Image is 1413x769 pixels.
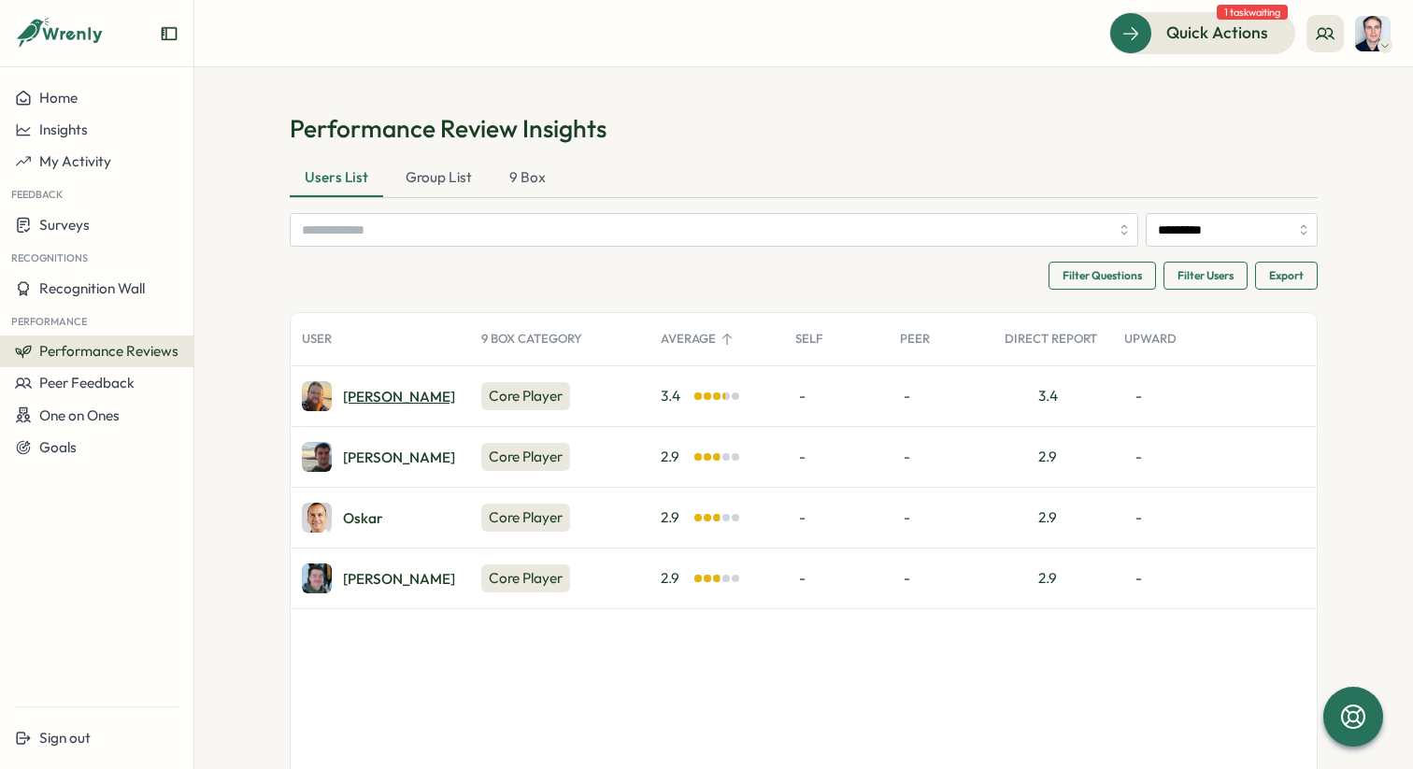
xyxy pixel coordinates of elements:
button: Filter Users [1163,262,1248,290]
span: 2.9 [661,447,691,467]
span: 1 task waiting [1217,5,1288,20]
div: - [889,548,993,608]
div: [PERSON_NAME] [343,572,455,586]
img: Peter McKenna [302,442,332,472]
div: [PERSON_NAME] [343,450,455,464]
span: Performance Reviews [39,342,178,360]
div: Core Player [481,382,570,410]
div: - [784,427,889,487]
button: Filter Questions [1049,262,1156,290]
div: - [784,366,889,426]
span: Peer Feedback [39,374,135,392]
img: Tom Hutchings [1355,16,1391,51]
div: Core Player [481,564,570,592]
div: - [1113,366,1218,426]
span: My Activity [39,152,111,170]
div: 9 Box [494,160,561,197]
div: 3.4 [1038,386,1058,406]
span: Goals [39,438,77,456]
div: 9 Box Category [470,320,649,358]
div: - [889,488,993,548]
div: Users List [290,160,383,197]
div: Average [649,320,784,358]
span: Filter Users [1177,263,1234,289]
div: [PERSON_NAME] [343,390,455,404]
span: Recognition Wall [39,279,145,297]
img: Pearse Hemestretch [302,381,332,411]
div: 2.9 [1038,447,1057,467]
div: oskar [343,511,383,525]
div: User [291,320,470,358]
button: Export [1255,262,1318,290]
span: 2.9 [661,507,691,528]
span: Filter Questions [1063,263,1142,289]
a: Gerome Braddock[PERSON_NAME] [302,563,455,593]
span: One on Ones [39,406,120,424]
div: Self [784,320,889,358]
span: 2.9 [661,568,691,589]
div: - [1113,488,1218,548]
div: Direct Report [993,320,1113,358]
div: 2.9 [1038,568,1057,589]
div: Peer [889,320,993,358]
div: - [1113,548,1218,608]
div: Upward [1113,320,1218,358]
div: Group List [391,160,487,197]
span: Sign out [39,729,91,747]
div: - [784,548,889,608]
img: Gerome Braddock [302,563,332,593]
a: Pearse Hemestretch[PERSON_NAME] [302,381,455,411]
div: Core Player [481,443,570,471]
span: Quick Actions [1166,21,1268,45]
button: Expand sidebar [160,24,178,43]
span: Export [1269,263,1304,289]
div: Core Player [481,504,570,532]
img: oskar [302,503,332,533]
h1: Performance Review Insights [290,112,1318,145]
button: Quick Actions [1109,12,1295,53]
a: oskaroskar [302,503,383,533]
div: - [889,427,993,487]
span: 3.4 [661,386,691,406]
span: Surveys [39,216,90,234]
a: Peter McKenna[PERSON_NAME] [302,442,455,472]
div: 2.9 [1038,507,1057,528]
span: Insights [39,121,88,138]
span: Home [39,89,78,107]
div: - [784,488,889,548]
div: - [1113,427,1218,487]
div: - [889,366,993,426]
